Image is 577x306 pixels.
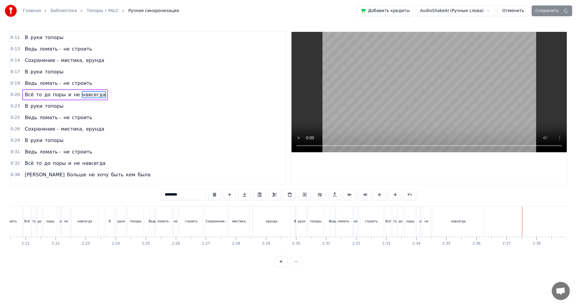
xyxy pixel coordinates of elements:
[393,219,397,224] div: то
[42,183,50,190] span: ты
[24,103,29,110] span: В
[533,241,541,246] div: 2:38
[386,219,391,224] div: Всё
[24,114,38,121] span: Ведь
[352,241,360,246] div: 2:32
[68,160,72,167] span: и
[11,149,20,155] span: 0:31
[11,103,20,109] span: 0:23
[52,160,66,167] span: поры
[66,183,79,190] span: знал
[11,35,20,41] span: 0:11
[63,45,70,52] span: не
[172,241,180,246] div: 2:26
[24,57,59,64] span: Сохранение -
[502,241,511,246] div: 2:37
[60,125,84,132] span: мистика,
[44,137,64,144] span: топоры
[112,241,120,246] div: 2:24
[63,148,70,155] span: не
[44,91,51,98] span: до
[420,219,422,224] div: и
[130,219,142,224] div: топоры
[24,91,34,98] span: Всё
[442,241,450,246] div: 2:35
[30,34,43,41] span: руки
[11,80,20,86] span: 0:19
[24,125,59,132] span: Сохранение -
[11,69,20,75] span: 0:17
[88,171,95,178] span: не
[11,138,20,144] span: 0:29
[63,80,70,87] span: не
[24,160,34,167] span: Всё
[24,137,29,144] span: В
[109,219,111,224] div: В
[206,219,227,224] div: Сохранение -
[73,91,81,98] span: не
[23,8,41,14] a: Главная
[24,34,29,41] span: В
[382,241,390,246] div: 2:33
[32,219,36,224] div: то
[72,80,93,87] span: строить
[35,160,42,167] span: то
[82,241,90,246] div: 2:23
[72,114,93,121] span: строить
[310,219,322,224] div: топоры
[24,45,38,52] span: Ведь
[64,219,68,224] div: не
[72,45,93,52] span: строить
[266,219,277,224] div: ерунда
[68,91,72,98] span: и
[11,160,20,166] span: 0:32
[11,183,20,189] span: 0:38
[52,241,60,246] div: 2:22
[85,125,105,132] span: ерунда
[125,171,136,178] span: кем
[82,160,106,167] span: навсегда
[35,91,42,98] span: то
[44,103,64,110] span: топоры
[137,171,151,178] span: была
[148,219,156,224] div: Ведь
[44,34,64,41] span: топоры
[174,219,178,224] div: не
[82,91,106,98] span: навсегда
[87,8,119,14] a: Топоры • PALC
[11,57,20,63] span: 0:14
[51,183,65,190] span: меня
[11,126,20,132] span: 0:26
[338,219,351,224] div: ломать -
[11,172,20,178] span: 0:36
[4,219,17,224] div: строить
[232,219,246,224] div: мистика,
[38,219,41,224] div: до
[292,241,300,246] div: 2:30
[72,148,93,155] span: строить
[22,241,30,246] div: 2:21
[96,171,109,178] span: хочу
[73,160,81,167] span: не
[354,219,358,224] div: не
[425,219,429,224] div: не
[294,219,296,224] div: В
[202,241,210,246] div: 2:27
[24,171,65,178] span: [PERSON_NAME]
[5,5,17,17] img: youka
[30,103,43,110] span: руки
[39,45,62,52] span: ломать -
[39,114,62,121] span: ломать -
[24,68,29,75] span: В
[399,219,403,224] div: до
[365,219,377,224] div: строить
[262,241,270,246] div: 2:29
[24,80,38,87] span: Ведь
[232,241,240,246] div: 2:28
[44,160,51,167] span: до
[39,80,62,87] span: ломать -
[552,282,570,300] div: Открытый чат
[11,115,20,121] span: 0:25
[44,68,64,75] span: топоры
[357,5,414,16] button: Добавить кредиты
